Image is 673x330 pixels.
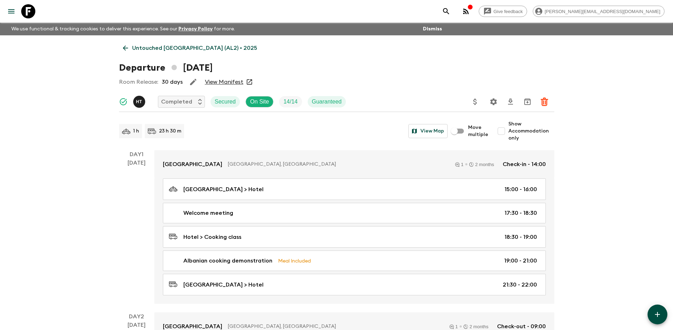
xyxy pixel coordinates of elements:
[154,150,554,178] a: [GEOGRAPHIC_DATA][GEOGRAPHIC_DATA], [GEOGRAPHIC_DATA]12 monthsCheck-in - 14:00
[119,41,261,55] a: Untouched [GEOGRAPHIC_DATA] (AL2) • 2025
[455,162,464,167] div: 1
[119,312,154,321] p: Day 2
[132,44,257,52] p: Untouched [GEOGRAPHIC_DATA] (AL2) • 2025
[439,4,453,18] button: search adventures
[246,96,273,107] div: On Site
[163,226,546,248] a: Hotel > Cooking class18:30 - 19:00
[250,98,269,106] p: On Site
[449,324,458,329] div: 1
[312,98,342,106] p: Guaranteed
[8,23,238,35] p: We use functional & tracking cookies to deliver this experience. See our for more.
[119,98,128,106] svg: Synced Successfully
[205,78,243,86] a: View Manifest
[4,4,18,18] button: menu
[504,209,537,217] p: 17:30 - 18:30
[119,150,154,159] p: Day 1
[163,203,546,223] a: Welcome meeting17:30 - 18:30
[486,95,501,109] button: Settings
[469,162,494,167] div: 2 months
[533,6,665,17] div: [PERSON_NAME][EMAIL_ADDRESS][DOMAIN_NAME]
[503,95,518,109] button: Download CSV
[490,9,527,14] span: Give feedback
[178,26,213,31] a: Privacy Policy
[119,61,213,75] h1: Departure [DATE]
[283,98,297,106] p: 14 / 14
[421,24,444,34] button: Dismiss
[504,233,537,241] p: 18:30 - 19:00
[183,257,272,265] p: Albanian cooking demonstration
[211,96,240,107] div: Secured
[408,124,448,138] button: View Map
[183,209,233,217] p: Welcome meeting
[228,323,441,330] p: [GEOGRAPHIC_DATA], [GEOGRAPHIC_DATA]
[503,281,537,289] p: 21:30 - 22:00
[119,78,158,86] p: Room Release:
[128,159,146,304] div: [DATE]
[183,281,264,289] p: [GEOGRAPHIC_DATA] > Hotel
[228,161,447,168] p: [GEOGRAPHIC_DATA], [GEOGRAPHIC_DATA]
[183,233,241,241] p: Hotel > Cooking class
[503,160,546,169] p: Check-in - 14:00
[541,9,664,14] span: [PERSON_NAME][EMAIL_ADDRESS][DOMAIN_NAME]
[162,78,183,86] p: 30 days
[159,128,181,135] p: 23 h 30 m
[183,185,264,194] p: [GEOGRAPHIC_DATA] > Hotel
[163,160,222,169] p: [GEOGRAPHIC_DATA]
[468,124,489,138] span: Move multiple
[163,178,546,200] a: [GEOGRAPHIC_DATA] > Hotel15:00 - 16:00
[279,96,302,107] div: Trip Fill
[468,95,482,109] button: Update Price, Early Bird Discount and Costs
[537,95,551,109] button: Delete
[133,128,139,135] p: 1 h
[163,251,546,271] a: Albanian cooking demonstrationMeal Included19:00 - 21:00
[504,185,537,194] p: 15:00 - 16:00
[520,95,535,109] button: Archive (Completed, Cancelled or Unsynced Departures only)
[215,98,236,106] p: Secured
[508,120,554,142] span: Show Accommodation only
[504,257,537,265] p: 19:00 - 21:00
[479,6,527,17] a: Give feedback
[163,274,546,295] a: [GEOGRAPHIC_DATA] > Hotel21:30 - 22:00
[161,98,192,106] p: Completed
[278,257,311,265] p: Meal Included
[464,324,488,329] div: 2 months
[133,98,147,104] span: Heldi Turhani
